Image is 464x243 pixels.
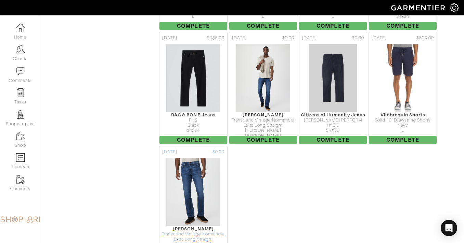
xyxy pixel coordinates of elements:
[298,31,368,145] a: [DATE] $0.00 Citizens of Humanity Jeans [PERSON_NAME] PERFORM HYDE 34X36 Complete
[450,3,459,12] img: gear-icon-white-bd11855cb880d31180b6d7d6211b90ccbf57a29d726f0c71d8c61bd08dd39cc2.png
[229,136,297,144] span: Complete
[299,14,367,19] div: L
[16,132,25,140] img: garments-icon-b7da505a4dc4fd61783c78ac3ca0ef83fa9d6f193b1c9dc38574b1d14d53ca28.png
[352,35,364,41] span: $0.00
[229,14,297,19] div: L
[299,22,367,30] span: Complete
[16,45,25,54] img: clients-icon-6bae9207a08558b7cb47a8932f037763ab4055f8c8b6bfacd5dc20c3e0201464.png
[207,35,224,41] span: $185.00
[166,44,221,112] img: ps3o96v4kvhVDKTgbxJnswgx
[299,128,367,133] div: 34X36
[369,14,437,19] div: 34x34
[16,24,25,32] img: dashboard-icon-dbcd8f5a0b271acd01030246c82b418ddd0df26cd7fceb0bd07c9910d44c42f6.png
[236,44,291,112] img: 1b3oDFCu9cahi3KPYXK8TN6z
[16,67,25,75] img: comment-icon-a0a6a9ef722e966f86d9cbdc48e553b5cf19dbc54f86b18d962a5391bc8f6eb6.png
[159,128,227,133] div: 34x34
[369,22,437,30] span: Complete
[16,175,25,184] img: garments-icon-b7da505a4dc4fd61783c78ac3ca0ef83fa9d6f193b1c9dc38574b1d14d53ca28.png
[162,149,177,155] span: [DATE]
[308,44,357,112] img: jNYvRr4A3n4DjfmWdN5phT3E
[228,31,298,145] a: [DATE] $0.00 [PERSON_NAME] Transcend Vintage Normandie Extra Long Straight [PERSON_NAME] [PERSON_...
[159,136,227,144] span: Complete
[369,128,437,133] div: L
[229,118,297,133] div: Transcend Vintage Normandie Extra Long Straight [PERSON_NAME]
[159,123,227,128] div: Black
[159,22,227,30] span: Complete
[229,133,297,139] div: [PERSON_NAME]
[282,35,294,41] span: $0.00
[369,136,437,144] span: Complete
[166,158,221,226] img: tYPGuYusGyPWxxyxgZcGEejH
[416,35,434,41] span: $300.00
[212,149,224,155] span: $0.00
[158,31,228,145] a: [DATE] $185.00 RAG & BONE Jeans Fit 2 Black 34x34 Complete
[232,35,247,41] span: [DATE]
[16,153,25,162] img: orders-icon-0abe47150d42831381b5fb84f609e132dff9fe21cb692f30cb5eec754e2cba89.png
[299,123,367,128] div: HYDE
[441,220,457,236] div: Open Intercom Messenger
[159,112,227,117] div: RAG & BONE Jeans
[229,22,297,30] span: Complete
[159,226,227,231] div: [PERSON_NAME]
[375,44,430,112] img: WdS65SiwifJUFnBo4Z2dDrDL
[372,35,387,41] span: [DATE]
[369,123,437,128] div: Navy
[162,35,177,41] span: [DATE]
[299,112,367,117] div: Citizens of Humanity Jeans
[229,112,297,117] div: [PERSON_NAME]
[388,2,450,14] img: garmentier-logo-header-white-b43fb05a5012e4ada735d5af1a66efaba907eab6374d6393d1fbf88cb4ef424d.png
[299,136,367,144] span: Complete
[159,14,227,19] div: L
[369,118,437,123] div: Solid 10" Drawstring Shorts
[16,110,25,119] img: stylists-icon-eb353228a002819b7ec25b43dbf5f0378dd9e0616d9560372ff212230b889e62.png
[159,118,227,123] div: Fit 2
[299,118,367,123] div: [PERSON_NAME] PERFORM
[369,112,437,117] div: Vilebrequin Shorts
[302,35,317,41] span: [DATE]
[368,31,438,145] a: [DATE] $300.00 Vilebrequin Shorts Solid 10" Drawstring Shorts Navy L Complete
[16,88,25,97] img: reminder-icon-8004d30b9f0a5d33ae49ab947aed9ed385cf756f9e5892f1edd6e32f2345188e.png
